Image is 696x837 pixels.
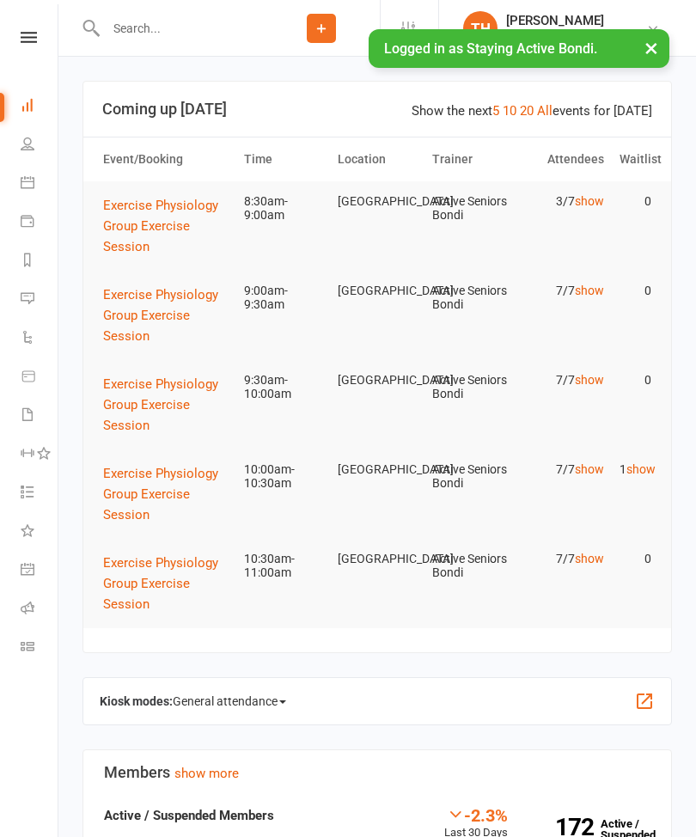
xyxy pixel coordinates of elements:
a: Dashboard [21,88,59,126]
td: 1 [612,449,659,490]
td: 7/7 [518,539,612,579]
td: 7/7 [518,360,612,400]
input: Search... [101,16,263,40]
th: Waitlist [612,137,659,181]
th: Event/Booking [95,137,236,181]
div: Staying Active Bondi [506,28,615,44]
span: Exercise Physiology Group Exercise Session [103,555,218,612]
td: 0 [612,360,659,400]
h3: Members [104,764,650,781]
td: 0 [612,271,659,311]
td: 0 [612,181,659,222]
td: [GEOGRAPHIC_DATA] [330,539,424,579]
td: 0 [612,539,659,579]
a: show [626,462,656,476]
td: [GEOGRAPHIC_DATA] [330,449,424,490]
td: [GEOGRAPHIC_DATA] [330,360,424,400]
button: Exercise Physiology Group Exercise Session [103,553,229,614]
button: × [636,29,667,66]
a: Payments [21,204,59,242]
td: Active Seniors Bondi [424,271,518,325]
td: 7/7 [518,271,612,311]
a: show [575,462,604,476]
div: TH [463,11,498,46]
td: 9:00am-9:30am [236,271,330,325]
a: 5 [492,103,499,119]
td: 8:30am-9:00am [236,181,330,235]
th: Location [330,137,424,181]
a: Reports [21,242,59,281]
a: show [575,373,604,387]
td: 10:00am-10:30am [236,449,330,504]
div: -2.3% [444,805,508,824]
a: Roll call kiosk mode [21,590,59,629]
span: Exercise Physiology Group Exercise Session [103,287,218,344]
td: 10:30am-11:00am [236,539,330,593]
button: Exercise Physiology Group Exercise Session [103,374,229,436]
th: Time [236,137,330,181]
strong: Active / Suspended Members [104,808,274,823]
a: 10 [503,103,516,119]
a: Calendar [21,165,59,204]
a: show [575,552,604,565]
a: show [575,194,604,208]
th: Attendees [518,137,612,181]
td: 7/7 [518,449,612,490]
span: Exercise Physiology Group Exercise Session [103,376,218,433]
a: Product Sales [21,358,59,397]
a: All [537,103,553,119]
strong: Kiosk modes: [100,694,173,708]
td: [GEOGRAPHIC_DATA] [330,181,424,222]
td: [GEOGRAPHIC_DATA] [330,271,424,311]
a: General attendance kiosk mode [21,552,59,590]
div: Show the next events for [DATE] [412,101,652,121]
span: Logged in as Staying Active Bondi. [384,40,597,57]
a: 20 [520,103,534,119]
span: Exercise Physiology Group Exercise Session [103,198,218,254]
button: Exercise Physiology Group Exercise Session [103,195,229,257]
a: Class kiosk mode [21,629,59,668]
a: show [575,284,604,297]
td: Active Seniors Bondi [424,449,518,504]
h3: Coming up [DATE] [102,101,652,118]
td: Active Seniors Bondi [424,181,518,235]
div: [PERSON_NAME] [506,13,615,28]
a: What's New [21,513,59,552]
td: Active Seniors Bondi [424,360,518,414]
th: Trainer [424,137,518,181]
button: Exercise Physiology Group Exercise Session [103,284,229,346]
button: Exercise Physiology Group Exercise Session [103,463,229,525]
a: People [21,126,59,165]
td: 9:30am-10:00am [236,360,330,414]
span: General attendance [173,687,286,715]
a: show more [174,766,239,781]
span: Exercise Physiology Group Exercise Session [103,466,218,522]
td: Active Seniors Bondi [424,539,518,593]
td: 3/7 [518,181,612,222]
